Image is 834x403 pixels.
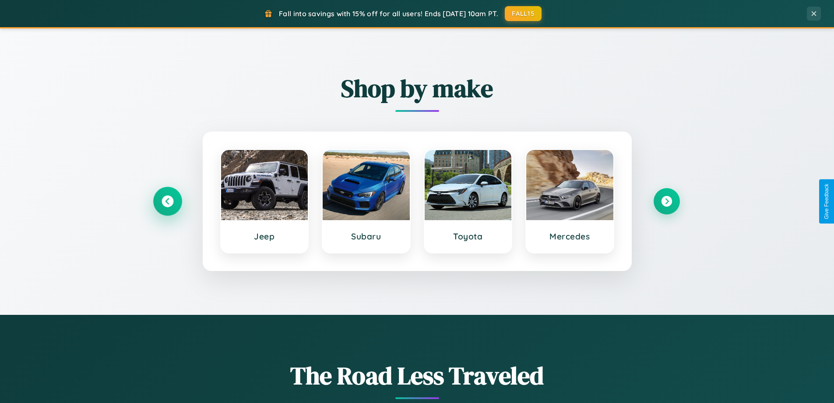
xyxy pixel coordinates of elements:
h3: Toyota [433,231,503,242]
button: FALL15 [505,6,542,21]
h1: The Road Less Traveled [155,359,680,392]
h3: Subaru [331,231,401,242]
h3: Mercedes [535,231,605,242]
h2: Shop by make [155,71,680,105]
span: Fall into savings with 15% off for all users! Ends [DATE] 10am PT. [279,9,498,18]
h3: Jeep [230,231,299,242]
div: Give Feedback [823,184,830,219]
